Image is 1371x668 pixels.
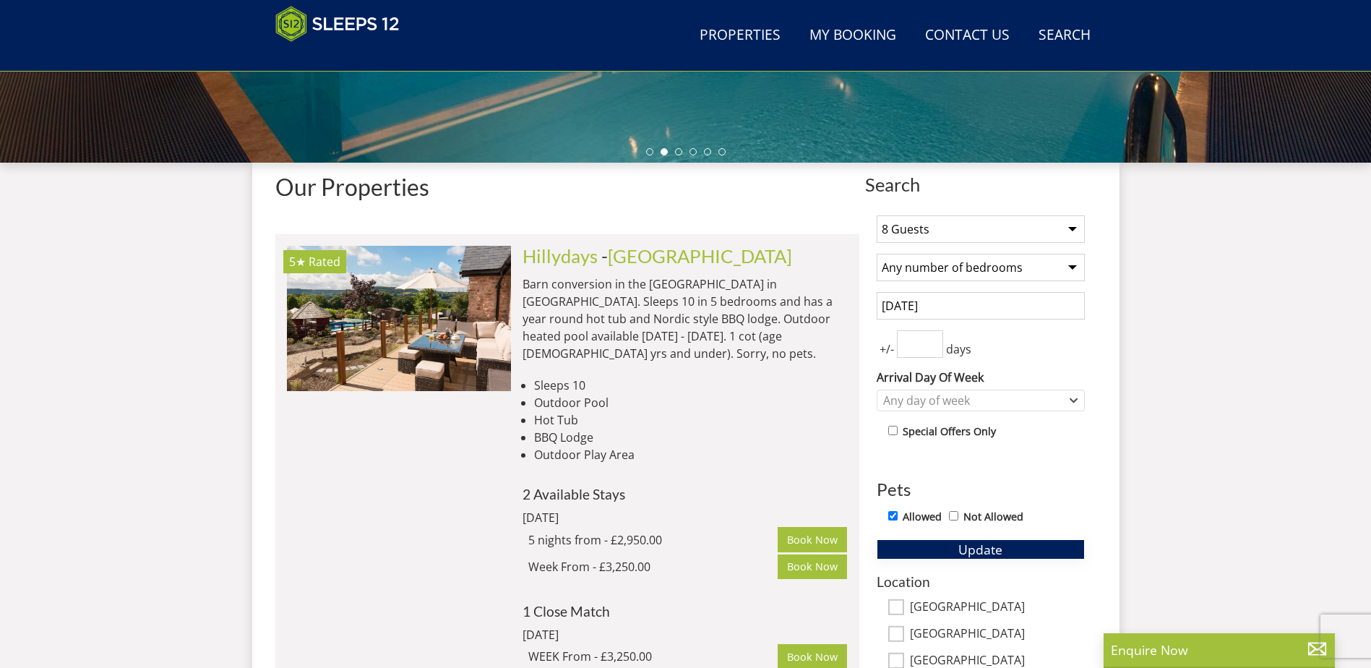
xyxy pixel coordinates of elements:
[268,51,420,63] iframe: Customer reviews powered by Trustpilot
[903,424,996,440] label: Special Offers Only
[1033,20,1096,52] a: Search
[287,246,511,390] a: 5★ Rated
[523,509,718,526] div: [DATE]
[601,245,792,267] span: -
[958,541,1002,558] span: Update
[877,390,1085,411] div: Combobox
[534,429,848,446] li: BBQ Lodge
[534,394,848,411] li: Outdoor Pool
[275,174,859,200] h1: Our Properties
[528,648,778,665] div: WEEK From - £3,250.00
[880,393,1067,408] div: Any day of week
[528,558,778,575] div: Week From - £3,250.00
[309,254,340,270] span: Rated
[287,246,511,390] img: hillydays-holiday-home-devon-sleeps-8.original.jpg
[877,574,1085,589] h3: Location
[608,245,792,267] a: [GEOGRAPHIC_DATA]
[903,509,942,525] label: Allowed
[523,275,848,362] p: Barn conversion in the [GEOGRAPHIC_DATA] in [GEOGRAPHIC_DATA]. Sleeps 10 in 5 bedrooms and has a ...
[523,487,848,502] h4: 2 Available Stays
[534,411,848,429] li: Hot Tub
[523,626,718,643] div: [DATE]
[877,341,897,358] span: +/-
[943,341,974,358] span: days
[534,446,848,463] li: Outdoor Play Area
[877,369,1085,386] label: Arrival Day Of Week
[910,627,1085,643] label: [GEOGRAPHIC_DATA]
[528,531,778,549] div: 5 nights from - £2,950.00
[877,480,1085,499] h3: Pets
[778,554,847,579] a: Book Now
[275,6,400,42] img: Sleeps 12
[694,20,786,52] a: Properties
[877,292,1085,320] input: Arrival Date
[523,604,848,619] h4: 1 Close Match
[778,527,847,552] a: Book Now
[877,539,1085,560] button: Update
[865,174,1096,194] span: Search
[910,600,1085,616] label: [GEOGRAPHIC_DATA]
[804,20,902,52] a: My Booking
[534,377,848,394] li: Sleeps 10
[963,509,1023,525] label: Not Allowed
[289,254,306,270] span: Hillydays has a 5 star rating under the Quality in Tourism Scheme
[919,20,1015,52] a: Contact Us
[523,245,598,267] a: Hillydays
[1111,641,1328,659] p: Enquire Now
